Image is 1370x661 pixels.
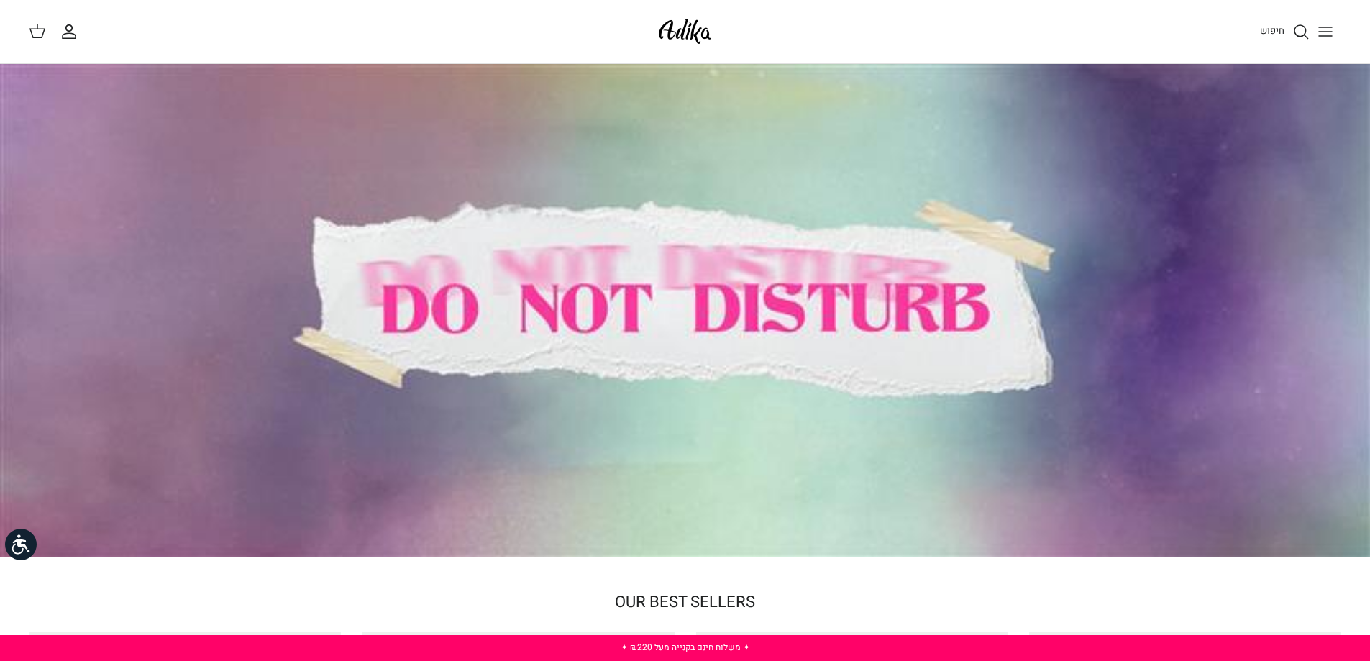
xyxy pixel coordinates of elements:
[1260,24,1284,37] span: חיפוש
[1260,23,1310,40] a: חיפוש
[60,23,83,40] a: החשבון שלי
[615,591,755,614] a: OUR BEST SELLERS
[654,14,716,48] img: Adika IL
[1310,16,1341,47] button: Toggle menu
[621,641,750,654] a: ✦ משלוח חינם בקנייה מעל ₪220 ✦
